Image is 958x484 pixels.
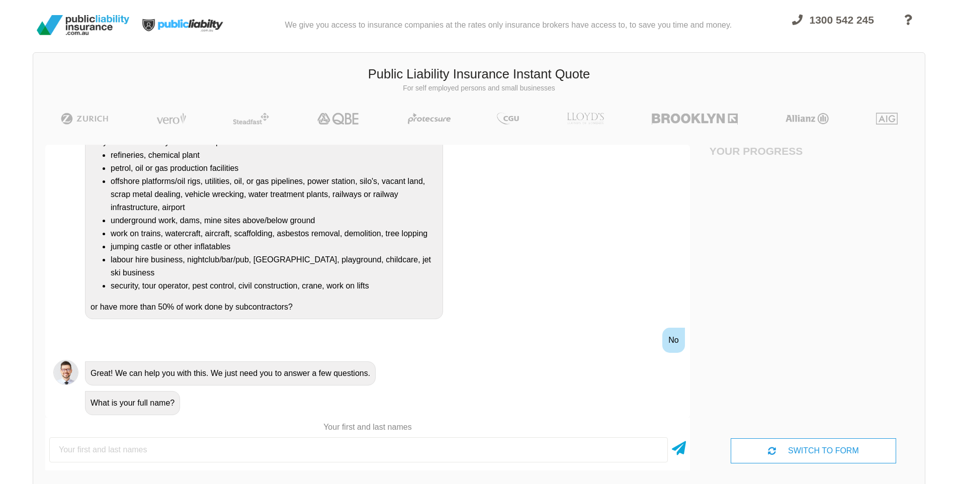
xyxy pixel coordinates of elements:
div: Do you undertake any work on or operate a business that is/has a: or have more than 50% of work d... [85,130,443,319]
img: Brooklyn | Public Liability Insurance [648,113,742,125]
li: jumping castle or other inflatables [111,240,438,253]
img: Zurich | Public Liability Insurance [56,113,113,125]
img: QBE | Public Liability Insurance [311,113,366,125]
img: Vero | Public Liability Insurance [152,113,191,125]
h4: Your Progress [710,145,814,157]
img: LLOYD's | Public Liability Insurance [561,113,609,125]
img: Steadfast | Public Liability Insurance [229,113,273,125]
img: Public Liability Insurance Light [133,4,234,46]
span: 1300 542 245 [810,14,874,26]
li: labour hire business, nightclub/bar/pub, [GEOGRAPHIC_DATA], playground, childcare, jet ski business [111,253,438,279]
input: Your first and last names [49,437,668,462]
h3: Public Liability Insurance Instant Quote [41,65,917,83]
img: CGU | Public Liability Insurance [493,113,523,125]
p: For self employed persons and small businesses [41,83,917,93]
img: Allianz | Public Liability Insurance [780,113,834,125]
div: No [662,328,684,353]
img: Public Liability Insurance [33,11,133,39]
img: AIG | Public Liability Insurance [872,113,902,125]
div: What is your full name? [85,391,180,415]
div: We give you access to insurance companies at the rates only insurance brokers have access to, to ... [285,4,732,46]
li: work on trains, watercraft, aircraft, scaffolding, asbestos removal, demolition, tree lopping [111,227,438,240]
p: Your first and last names [45,422,690,433]
li: petrol, oil or gas production facilities [111,162,438,175]
div: SWITCH TO FORM [731,438,896,463]
div: Great! We can help you with this. We just need you to answer a few questions. [85,361,376,385]
li: offshore platforms/oil rigs, utilities, oil, or gas pipelines, power station, silo's, vacant land... [111,175,438,214]
img: Chatbot | PLI [53,360,78,385]
li: refineries, chemical plant [111,149,438,162]
img: Protecsure | Public Liability Insurance [404,113,455,125]
li: security, tour operator, pest control, civil construction, crane, work on lifts [111,279,438,293]
li: underground work, dams, mine sites above/below ground [111,214,438,227]
a: 1300 542 245 [783,8,883,46]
